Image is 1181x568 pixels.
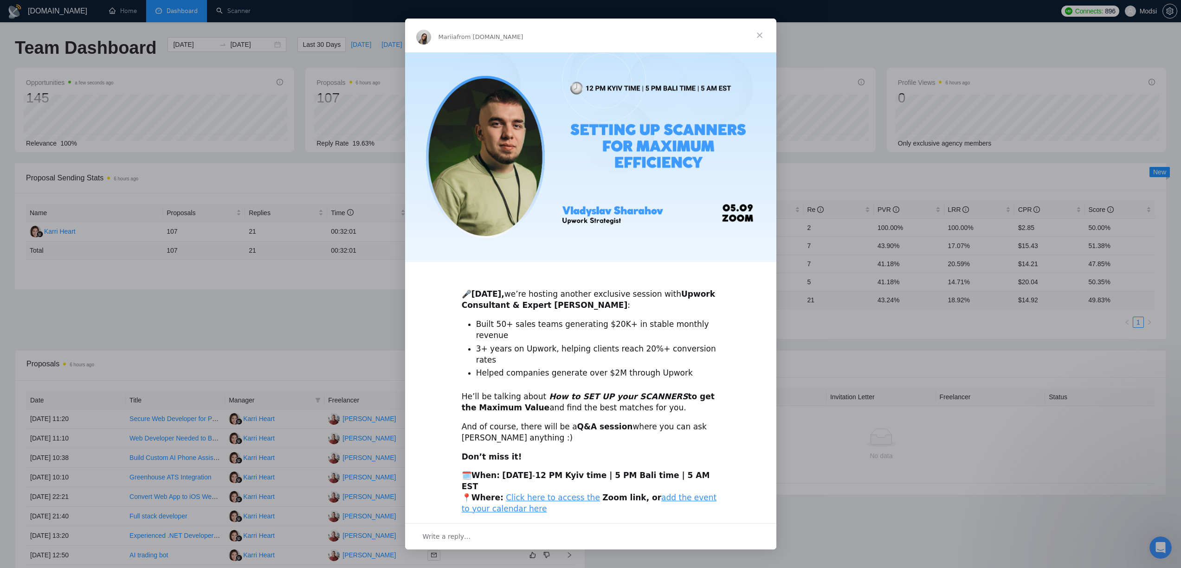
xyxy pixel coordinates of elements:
[462,452,522,461] b: Don’t miss it!
[471,289,504,299] b: [DATE],
[743,19,776,52] span: Close
[506,493,600,502] a: Click here to access the
[476,319,720,341] li: Built 50+ sales teams generating $20K+ in stable monthly revenue
[462,471,710,491] b: 12 PM Kyiv time | 5 PM Bali time | 5 AM EST
[471,471,500,480] b: When:
[457,33,523,40] span: from [DOMAIN_NAME]
[577,422,633,431] b: Q&A session
[462,289,715,310] b: Upwork Consultant & Expert [PERSON_NAME]
[602,493,661,502] b: Zoom link, or
[476,344,720,366] li: 3+ years on Upwork, helping clients reach 20%+ conversion rates
[462,493,717,513] a: add the event to your calendar here
[502,471,532,480] b: [DATE]
[416,30,431,45] img: Profile image for Mariia
[423,530,471,542] span: Write a reply…
[462,391,720,414] div: He’ll be talking about and find the best matches for you.
[549,392,688,401] i: How to SET UP your SCANNERS
[462,421,720,444] div: And of course, there will be a where you can ask [PERSON_NAME] anything :)
[471,493,503,502] b: Where:
[476,368,720,379] li: Helped companies generate over $2M through Upwork
[462,278,720,311] div: 🎤 we’re hosting another exclusive session with :
[405,523,776,549] div: Open conversation and reply
[439,33,457,40] span: Mariia
[462,392,715,412] b: to get the Maximum Value
[462,470,720,514] div: 🗓️ - 📍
